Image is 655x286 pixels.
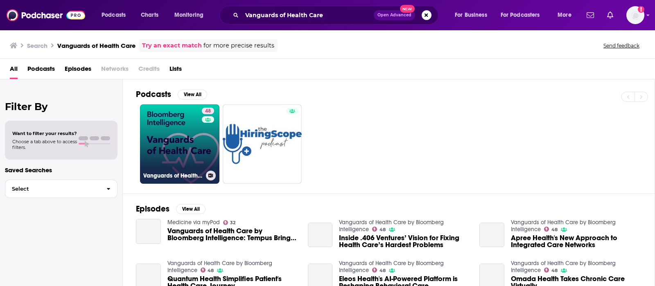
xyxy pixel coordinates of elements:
button: Open AdvancedNew [374,10,415,20]
img: User Profile [626,6,644,24]
h2: Filter By [5,101,117,113]
span: New [400,5,415,13]
a: Vanguards of Health Care by Bloomberg Intelligence [167,260,272,274]
h3: Search [27,42,47,50]
span: Select [5,186,100,191]
img: Podchaser - Follow, Share and Rate Podcasts [7,7,85,23]
button: open menu [96,9,136,22]
span: 48 [551,228,558,232]
a: Vanguards of Health Care by Bloomberg Intelligence [511,260,616,274]
span: Want to filter your results? [12,131,77,136]
span: 48 [205,107,211,115]
button: open menu [169,9,214,22]
span: Credits [138,62,160,79]
a: EpisodesView All [136,204,206,214]
p: Saved Searches [5,166,117,174]
span: 48 [551,269,558,272]
a: Vanguards of Health Care by Bloomberg Intelligence [339,260,444,274]
button: open menu [495,9,552,22]
a: Apree Health's New Approach to Integrated Care Networks [511,234,641,248]
button: open menu [449,9,497,22]
a: Show notifications dropdown [583,8,597,22]
a: Podcasts [27,62,55,79]
span: Podcasts [102,9,126,21]
a: Lists [169,62,182,79]
a: Charts [136,9,163,22]
a: Try an exact match [142,41,202,50]
h2: Podcasts [136,89,171,99]
span: Open Advanced [377,13,411,17]
span: Networks [101,62,129,79]
a: Apree Health's New Approach to Integrated Care Networks [479,223,504,248]
button: open menu [552,9,582,22]
a: 48 [544,268,558,272]
button: View All [176,204,206,214]
span: Charts [141,9,158,21]
button: View All [178,90,207,99]
a: Inside .406 Ventures’ Vision for Fixing Health Care’s Hardest Problems [308,223,333,248]
a: 32 [223,220,236,225]
span: 48 [379,228,386,232]
button: Show profile menu [626,6,644,24]
a: PodcastsView All [136,89,207,99]
span: Logged in as nicole.koremenos [626,6,644,24]
a: Show notifications dropdown [604,8,617,22]
input: Search podcasts, credits, & more... [242,9,374,22]
a: Vanguards of Health Care by Bloomberg Intelligence [339,219,444,233]
div: Search podcasts, credits, & more... [227,6,446,25]
span: Choose a tab above to access filters. [12,139,77,150]
span: 48 [379,269,386,272]
a: Medicine via myPod [167,219,220,226]
a: 48 [372,268,386,272]
span: 32 [230,221,235,225]
a: Episodes [65,62,91,79]
span: For Podcasters [501,9,540,21]
a: 48 [202,108,214,114]
button: Send feedback [601,42,642,49]
a: 48Vanguards of Health Care by Bloomberg Intelligence [140,104,219,184]
a: Inside .406 Ventures’ Vision for Fixing Health Care’s Hardest Problems [339,234,470,248]
span: Monitoring [174,9,203,21]
svg: Add a profile image [638,6,644,13]
a: All [10,62,18,79]
a: 48 [372,227,386,232]
span: for more precise results [203,41,274,50]
button: Select [5,180,117,198]
a: 48 [544,227,558,232]
span: 48 [208,269,214,272]
a: Vanguards of Health Care by Bloomberg Intelligence [511,219,616,233]
a: Vanguards of Health Care by Bloomberg Intelligence: Tempus Brings AI to Precision Medicine [167,227,298,241]
a: 48 [201,268,214,272]
span: More [558,9,571,21]
h3: Vanguards of Health Care [57,42,136,50]
span: For Business [455,9,487,21]
h3: Vanguards of Health Care by Bloomberg Intelligence [143,172,203,179]
a: Vanguards of Health Care by Bloomberg Intelligence: Tempus Brings AI to Precision Medicine [136,219,161,244]
h2: Episodes [136,204,169,214]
